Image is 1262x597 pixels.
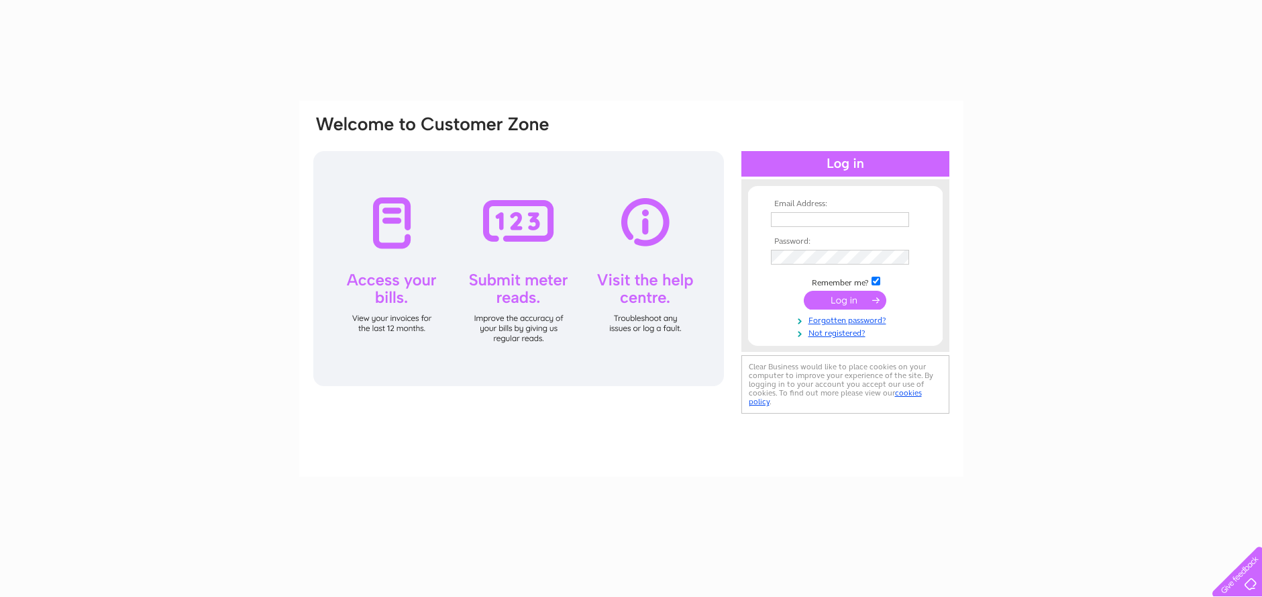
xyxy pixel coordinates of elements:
td: Remember me? [768,275,923,288]
th: Password: [768,237,923,246]
th: Email Address: [768,199,923,209]
a: Not registered? [771,326,923,338]
div: Clear Business would like to place cookies on your computer to improve your experience of the sit... [741,355,949,414]
input: Submit [804,291,886,310]
a: Forgotten password? [771,313,923,326]
a: cookies policy [749,388,922,406]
